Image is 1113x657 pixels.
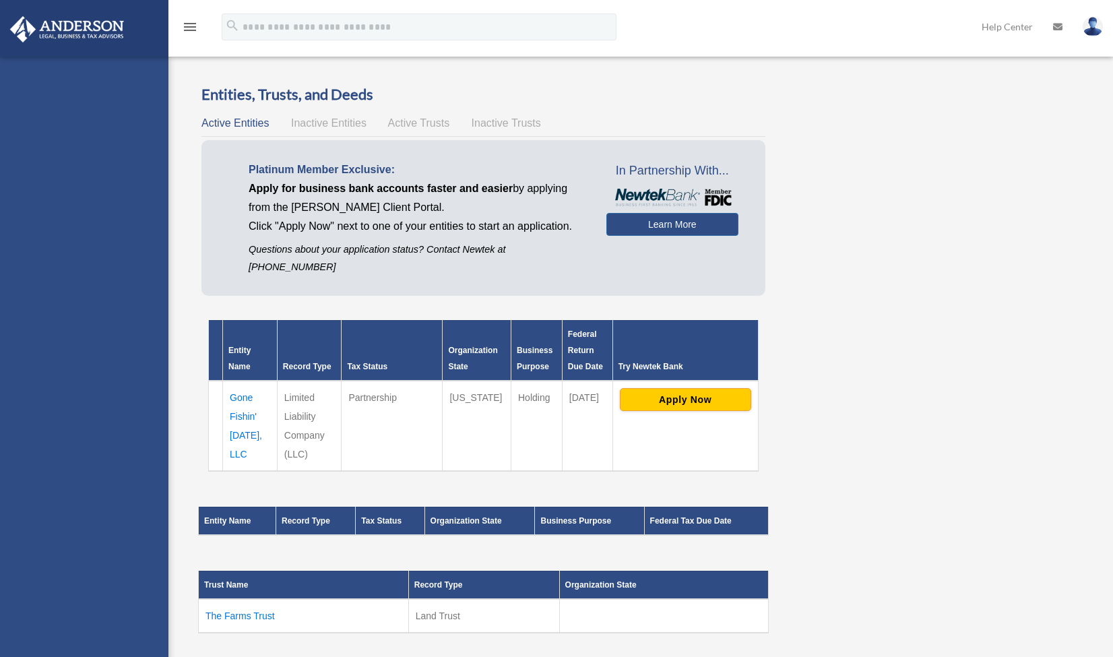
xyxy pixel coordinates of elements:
td: Land Trust [408,599,559,633]
a: Learn More [606,213,738,236]
h3: Entities, Trusts, and Deeds [201,84,765,105]
span: Apply for business bank accounts faster and easier [249,183,513,194]
th: Record Type [277,320,342,381]
td: Partnership [342,381,443,471]
p: Click "Apply Now" next to one of your entities to start an application. [249,217,586,236]
th: Tax Status [356,507,424,535]
th: Entity Name [223,320,278,381]
span: Inactive Entities [291,117,367,129]
div: Try Newtek Bank [618,358,753,375]
p: Questions about your application status? Contact Newtek at [PHONE_NUMBER] [249,241,586,275]
th: Organization State [424,507,535,535]
button: Apply Now [620,388,751,411]
td: Gone Fishin' [DATE], LLC [223,381,278,471]
td: [US_STATE] [443,381,511,471]
span: Active Trusts [388,117,450,129]
img: NewtekBankLogoSM.png [613,189,732,206]
th: Federal Return Due Date [562,320,612,381]
td: Limited Liability Company (LLC) [277,381,342,471]
th: Record Type [276,507,356,535]
th: Business Purpose [535,507,644,535]
th: Business Purpose [511,320,563,381]
td: Holding [511,381,563,471]
a: menu [182,24,198,35]
p: by applying from the [PERSON_NAME] Client Portal. [249,179,586,217]
th: Record Type [408,571,559,599]
img: Anderson Advisors Platinum Portal [6,16,128,42]
th: Entity Name [199,507,276,535]
i: search [225,18,240,33]
td: [DATE] [562,381,612,471]
span: In Partnership With... [606,160,738,182]
td: The Farms Trust [199,599,409,633]
span: Inactive Trusts [472,117,541,129]
th: Trust Name [199,571,409,599]
img: User Pic [1083,17,1103,36]
p: Platinum Member Exclusive: [249,160,586,179]
span: Active Entities [201,117,269,129]
th: Organization State [559,571,768,599]
i: menu [182,19,198,35]
th: Tax Status [342,320,443,381]
th: Federal Tax Due Date [644,507,768,535]
th: Organization State [443,320,511,381]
